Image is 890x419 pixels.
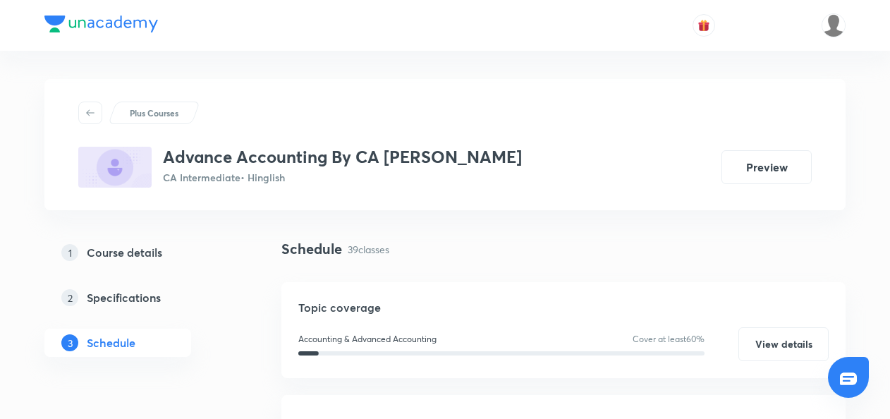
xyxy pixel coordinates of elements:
[721,150,812,184] button: Preview
[130,107,178,119] p: Plus Courses
[163,170,522,185] p: CA Intermediate • Hinglish
[87,334,135,351] h5: Schedule
[61,289,78,306] p: 2
[348,242,389,257] p: 39 classes
[822,13,846,37] img: adnan
[44,16,158,32] img: Company Logo
[693,14,715,37] button: avatar
[163,147,522,167] h3: Advance Accounting By CA [PERSON_NAME]
[44,238,236,267] a: 1Course details
[298,333,437,346] p: Accounting & Advanced Accounting
[87,289,161,306] h5: Specifications
[61,334,78,351] p: 3
[78,147,152,188] img: 4A2D831C-6908-4B30-A1C2-8D8B0D1ED58D_plus.png
[87,244,162,261] h5: Course details
[298,299,829,316] h5: Topic coverage
[61,244,78,261] p: 1
[281,238,342,260] h4: Schedule
[633,333,705,346] p: Cover at least 60 %
[44,16,158,36] a: Company Logo
[44,284,236,312] a: 2Specifications
[697,19,710,32] img: avatar
[738,327,829,361] button: View details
